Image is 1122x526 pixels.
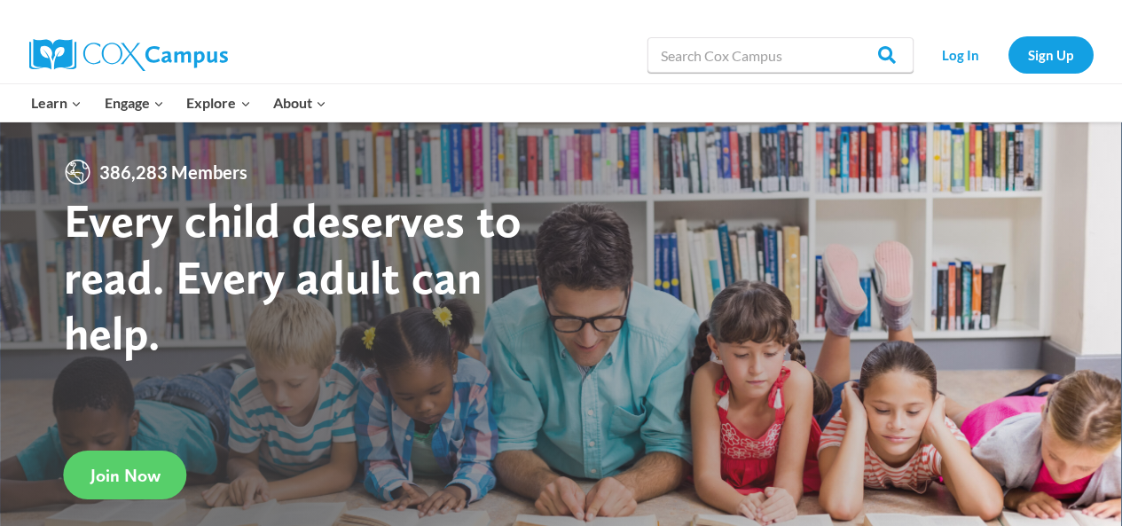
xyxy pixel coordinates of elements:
[90,465,161,486] span: Join Now
[105,91,164,114] span: Engage
[1008,36,1094,73] a: Sign Up
[186,91,250,114] span: Explore
[922,36,1094,73] nav: Secondary Navigation
[647,37,914,73] input: Search Cox Campus
[31,91,82,114] span: Learn
[64,192,522,361] strong: Every child deserves to read. Every adult can help.
[29,39,228,71] img: Cox Campus
[92,158,255,186] span: 386,283 Members
[20,84,338,122] nav: Primary Navigation
[64,451,187,499] a: Join Now
[273,91,326,114] span: About
[922,36,1000,73] a: Log In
